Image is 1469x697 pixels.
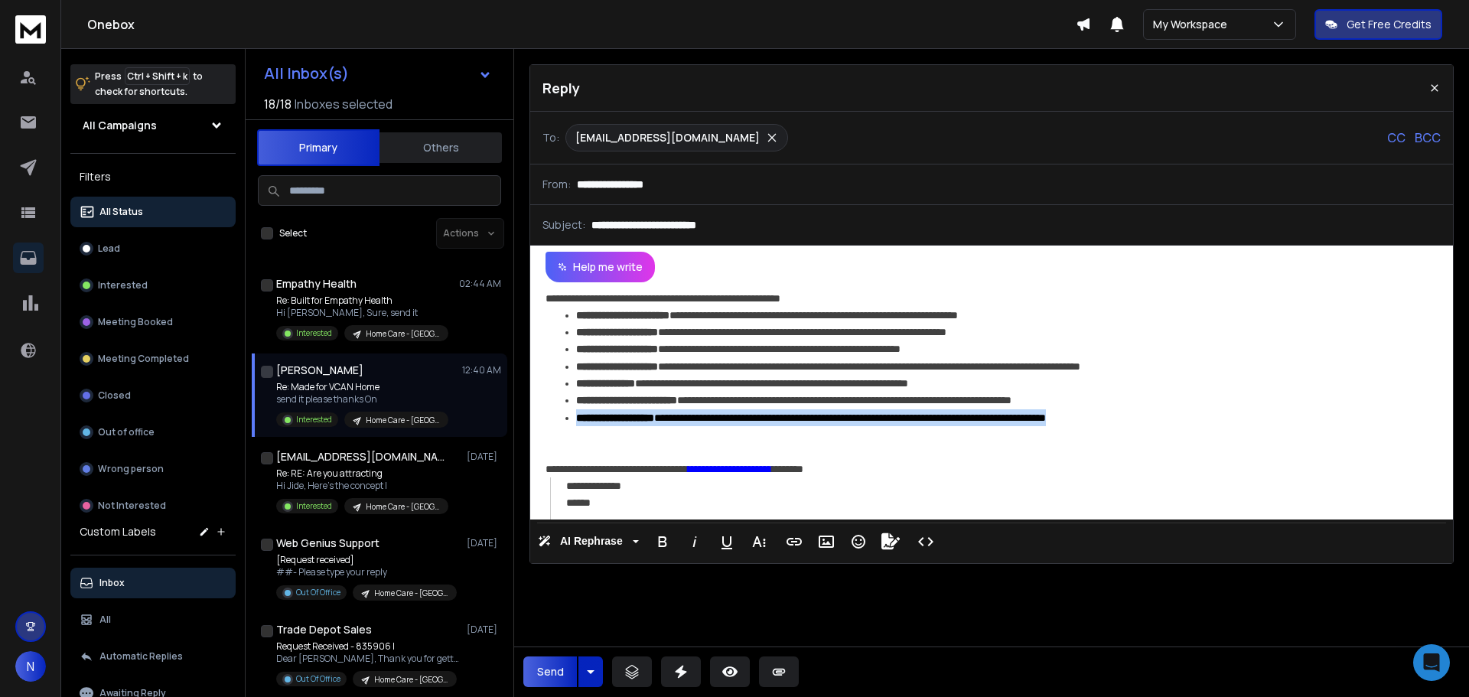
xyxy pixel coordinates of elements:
p: Closed [98,389,131,402]
p: [DATE] [467,624,501,636]
p: Out Of Office [296,587,340,598]
button: N [15,651,46,682]
p: My Workspace [1153,17,1233,32]
button: More Text [744,526,774,557]
p: Interested [296,414,332,425]
h3: Custom Labels [80,524,156,539]
p: Interested [296,500,332,512]
p: CC [1387,129,1405,147]
p: [DATE] [467,537,501,549]
p: Interested [296,327,332,339]
p: Home Care - [GEOGRAPHIC_DATA] [366,415,439,426]
button: Emoticons [844,526,873,557]
div: Open Intercom Messenger [1413,644,1450,681]
button: Interested [70,270,236,301]
button: Primary [257,129,379,166]
p: Out Of Office [296,673,340,685]
button: All [70,604,236,635]
p: ##- Please type your reply [276,566,457,578]
p: Subject: [542,217,585,233]
p: Interested [98,279,148,292]
h1: Empathy Health [276,276,357,292]
h1: Onebox [87,15,1076,34]
button: Wrong person [70,454,236,484]
p: Get Free Credits [1347,17,1432,32]
h1: [PERSON_NAME] [276,363,363,378]
h3: Inboxes selected [295,95,392,113]
p: 12:40 AM [462,364,501,376]
button: Signature [876,526,905,557]
p: Request Received - 835906 | [276,640,460,653]
p: [Request received] [276,554,457,566]
button: Send [523,656,577,687]
button: Out of office [70,417,236,448]
button: All Inbox(s) [252,58,504,89]
p: Not Interested [98,500,166,512]
h1: [EMAIL_ADDRESS][DOMAIN_NAME] [276,449,445,464]
h1: Trade Depot Sales [276,622,372,637]
button: Inbox [70,568,236,598]
button: Get Free Credits [1314,9,1442,40]
button: Underline (Ctrl+U) [712,526,741,557]
p: To: [542,130,559,145]
p: send it please thanks On [276,393,448,405]
button: Italic (Ctrl+I) [680,526,709,557]
p: Out of office [98,426,155,438]
p: From: [542,177,571,192]
p: Reply [542,77,580,99]
button: Lead [70,233,236,264]
h3: Filters [70,166,236,187]
p: Meeting Booked [98,316,173,328]
button: Closed [70,380,236,411]
p: All [99,614,111,626]
p: Home Care - [GEOGRAPHIC_DATA] [366,328,439,340]
p: Hi [PERSON_NAME], Sure, send it [276,307,448,319]
h1: All Inbox(s) [264,66,349,81]
p: BCC [1415,129,1441,147]
span: Ctrl + Shift + k [125,67,190,85]
p: All Status [99,206,143,218]
span: 18 / 18 [264,95,292,113]
p: [EMAIL_ADDRESS][DOMAIN_NAME] [575,130,760,145]
p: Re: RE: Are you attracting [276,467,448,480]
p: Press to check for shortcuts. [95,69,203,99]
p: Home Care - [GEOGRAPHIC_DATA] [374,674,448,686]
button: AI Rephrase [535,526,642,557]
h1: Web Genius Support [276,536,379,551]
p: Inbox [99,577,125,589]
p: Re: Made for VCAN Home [276,381,448,393]
p: [DATE] [467,451,501,463]
label: Select [279,227,307,239]
button: Code View [911,526,940,557]
button: Meeting Completed [70,344,236,374]
button: Help me write [546,252,655,282]
p: Home Care - [GEOGRAPHIC_DATA] [374,588,448,599]
button: All Status [70,197,236,227]
p: Hi Jide, Here's the concept I [276,480,448,492]
button: Meeting Booked [70,307,236,337]
p: Automatic Replies [99,650,183,663]
p: Wrong person [98,463,164,475]
button: Not Interested [70,490,236,521]
p: Home Care - [GEOGRAPHIC_DATA] [366,501,439,513]
button: Insert Link (Ctrl+K) [780,526,809,557]
p: 02:44 AM [459,278,501,290]
p: Meeting Completed [98,353,189,365]
h1: All Campaigns [83,118,157,133]
button: Others [379,131,502,164]
p: Re: Built for Empathy Health [276,295,448,307]
button: Bold (Ctrl+B) [648,526,677,557]
button: All Campaigns [70,110,236,141]
img: logo [15,15,46,44]
button: Insert Image (Ctrl+P) [812,526,841,557]
button: Automatic Replies [70,641,236,672]
span: AI Rephrase [557,535,626,548]
p: Dear [PERSON_NAME], Thank you for getting [276,653,460,665]
p: Lead [98,243,120,255]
